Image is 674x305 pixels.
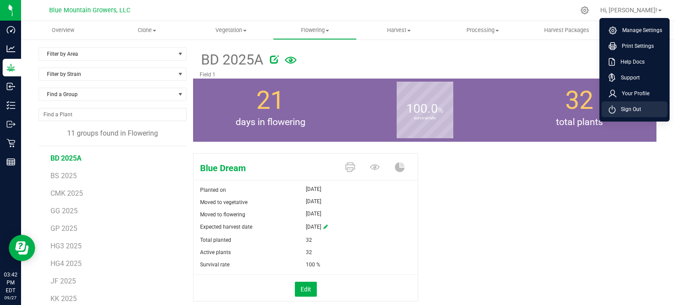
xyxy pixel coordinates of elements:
span: 32 [306,234,312,246]
span: Blue Mountain Growers, LLC [49,7,130,14]
span: JF 2025 [50,277,76,285]
span: [DATE] [306,221,321,234]
li: Sign Out [602,101,667,117]
span: 32 [565,86,593,115]
span: CMK 2025 [50,189,83,197]
span: 100 % [306,258,320,271]
span: 32 [306,246,312,258]
a: Overview [21,21,105,39]
a: Flowering [273,21,357,39]
span: 21 [256,86,284,115]
span: Hi, [PERSON_NAME]! [600,7,657,14]
span: BS 2025 [50,172,77,180]
group-info-box: Total number of plants [509,79,650,142]
a: Help Docs [609,57,664,66]
span: Harvest [357,26,440,34]
span: KK 2025 [50,294,77,303]
span: Overview [40,26,86,34]
span: Vegetation [190,26,272,34]
span: Help Docs [615,57,645,66]
span: Clone [105,26,188,34]
span: Total planted [200,237,231,243]
a: Support [609,73,664,82]
inline-svg: Grow [7,63,15,72]
span: Your Profile [617,89,649,98]
inline-svg: Inbound [7,82,15,91]
a: Processing [441,21,525,39]
group-info-box: Days in flowering [200,79,341,142]
span: BD 2025A [50,154,82,162]
span: Harvest Packages [532,26,601,34]
b: survival rate [397,79,453,158]
span: [DATE] [306,196,321,207]
span: select [175,48,186,60]
span: Moved to vegetative [200,199,247,205]
span: HG4 2025 [50,259,82,268]
inline-svg: Retail [7,139,15,147]
span: HG3 2025 [50,242,82,250]
span: Find a Group [39,88,175,100]
p: 03:42 PM EDT [4,271,17,294]
div: Manage settings [579,6,590,14]
span: Support [616,73,640,82]
span: Blue Dream [194,161,339,175]
span: Processing [441,26,524,34]
span: Moved to flowering [200,212,245,218]
div: 11 groups found in Flowering [39,128,186,139]
inline-svg: Dashboard [7,25,15,34]
span: Filter by Area [39,48,175,60]
a: Harvest [357,21,441,39]
span: Sign Out [616,105,641,114]
button: Edit [295,282,317,297]
span: Manage Settings [617,26,662,35]
inline-svg: Reports [7,158,15,166]
span: [DATE] [306,184,321,194]
p: 09/27 [4,294,17,301]
a: Clone [105,21,189,39]
span: GP 2025 [50,224,77,233]
span: Flowering [273,26,356,34]
span: [DATE] [306,208,321,219]
span: GG 2025 [50,207,78,215]
iframe: Resource center [9,235,35,261]
span: BD 2025A [200,49,263,71]
span: Filter by Strain [39,68,175,80]
input: NO DATA FOUND [39,108,186,121]
inline-svg: Analytics [7,44,15,53]
group-info-box: Survival rate [354,79,495,142]
inline-svg: Inventory [7,101,15,110]
span: Print Settings [617,42,654,50]
span: Expected harvest date [200,224,252,230]
p: Field 1 [200,71,573,79]
span: days in flowering [193,115,348,129]
span: total plants [502,115,656,129]
a: Vegetation [189,21,273,39]
span: Active plants [200,249,231,255]
span: Survival rate [200,262,229,268]
a: Harvest Packages [525,21,609,39]
span: Planted on [200,187,226,193]
inline-svg: Outbound [7,120,15,129]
